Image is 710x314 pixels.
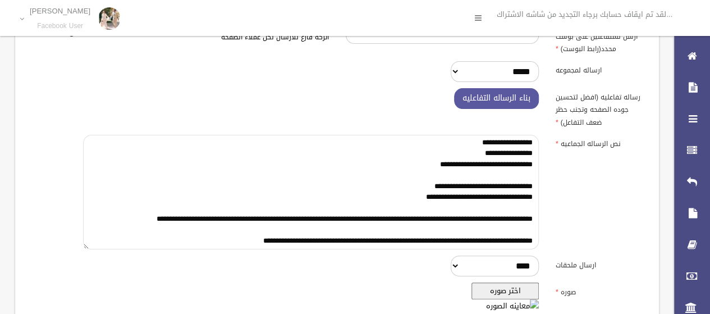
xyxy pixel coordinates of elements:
p: [PERSON_NAME] [30,7,90,15]
label: رساله تفاعليه (افضل لتحسين جوده الصفحه وتجنب حظر ضعف التفاعل) [547,88,652,129]
img: معاينه الصوره [486,299,539,313]
label: ارسال ملحقات [547,256,652,271]
button: اختر صوره [471,283,539,299]
label: ارساله لمجموعه [547,61,652,77]
label: صوره [547,283,652,298]
button: بناء الرساله التفاعليه [454,88,539,109]
label: نص الرساله الجماعيه [547,135,652,151]
small: Facebook User [30,22,90,30]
